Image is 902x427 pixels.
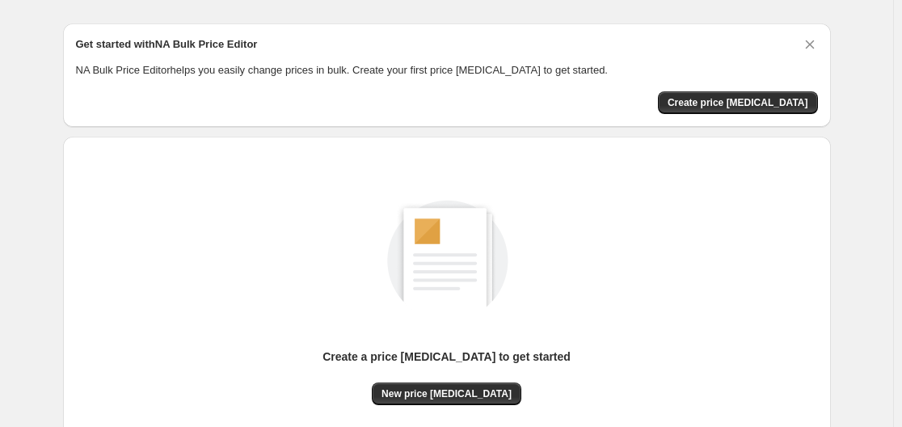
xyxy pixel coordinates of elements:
button: Create price change job [658,91,818,114]
p: Create a price [MEDICAL_DATA] to get started [322,349,571,365]
button: Dismiss card [802,36,818,53]
button: New price [MEDICAL_DATA] [372,383,521,405]
span: New price [MEDICAL_DATA] [381,387,512,400]
span: Create price [MEDICAL_DATA] [668,96,808,109]
h2: Get started with NA Bulk Price Editor [76,36,258,53]
p: NA Bulk Price Editor helps you easily change prices in bulk. Create your first price [MEDICAL_DAT... [76,62,818,78]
